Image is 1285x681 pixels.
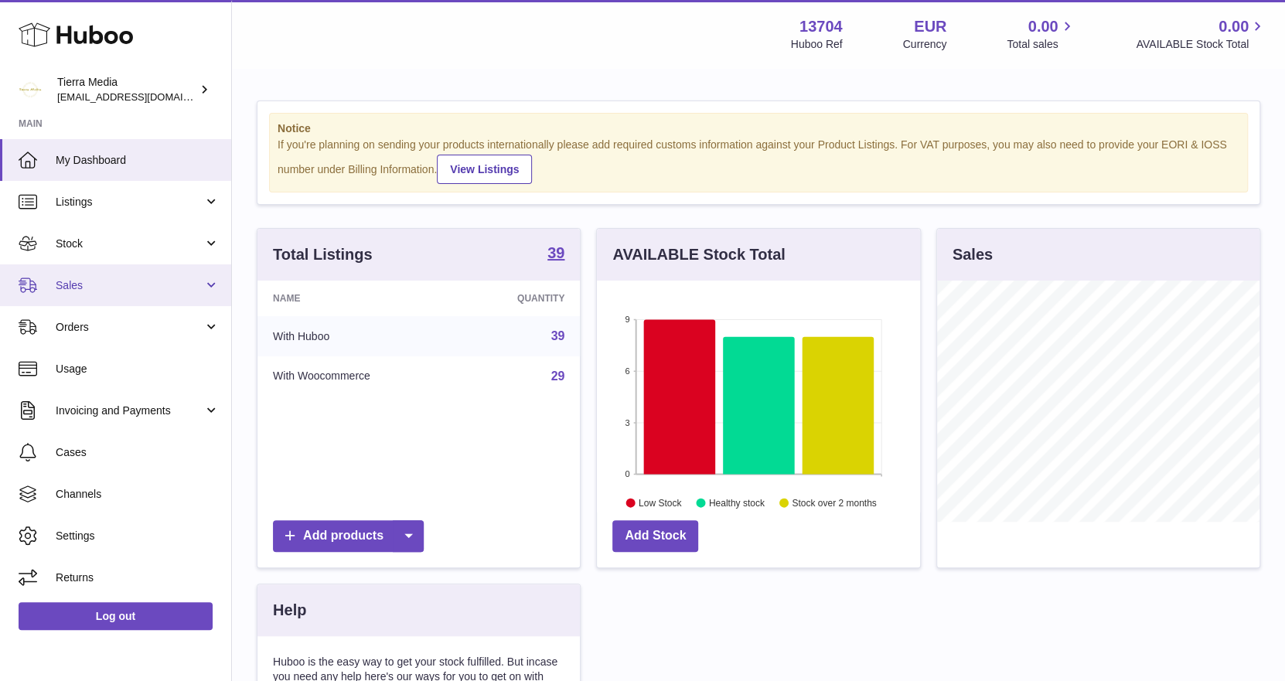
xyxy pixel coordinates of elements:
[56,195,203,209] span: Listings
[19,602,213,630] a: Log out
[1219,16,1249,37] span: 0.00
[257,316,458,356] td: With Huboo
[56,320,203,335] span: Orders
[792,497,877,508] text: Stock over 2 months
[56,362,220,376] span: Usage
[273,244,373,265] h3: Total Listings
[612,244,785,265] h3: AVAILABLE Stock Total
[56,445,220,460] span: Cases
[56,237,203,251] span: Stock
[551,329,565,342] a: 39
[625,417,630,427] text: 3
[1136,37,1266,52] span: AVAILABLE Stock Total
[257,281,458,316] th: Name
[257,356,458,397] td: With Woocommerce
[56,153,220,168] span: My Dashboard
[799,16,843,37] strong: 13704
[625,469,630,478] text: 0
[639,497,682,508] text: Low Stock
[273,600,306,621] h3: Help
[1007,16,1075,52] a: 0.00 Total sales
[1028,16,1058,37] span: 0.00
[273,520,424,552] a: Add products
[791,37,843,52] div: Huboo Ref
[914,16,946,37] strong: EUR
[437,155,532,184] a: View Listings
[709,497,765,508] text: Healthy stock
[56,570,220,585] span: Returns
[551,369,565,383] a: 29
[625,315,630,324] text: 9
[56,487,220,502] span: Channels
[458,281,580,316] th: Quantity
[903,37,947,52] div: Currency
[547,245,564,260] strong: 39
[953,244,993,265] h3: Sales
[1136,16,1266,52] a: 0.00 AVAILABLE Stock Total
[625,366,630,376] text: 6
[547,245,564,264] a: 39
[612,520,698,552] a: Add Stock
[278,138,1239,184] div: If you're planning on sending your products internationally please add required customs informati...
[1007,37,1075,52] span: Total sales
[56,278,203,293] span: Sales
[57,75,196,104] div: Tierra Media
[56,403,203,418] span: Invoicing and Payments
[56,529,220,543] span: Settings
[278,121,1239,136] strong: Notice
[57,90,227,103] span: [EMAIL_ADDRESS][DOMAIN_NAME]
[19,78,42,101] img: hola.tierramedia@gmail.com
